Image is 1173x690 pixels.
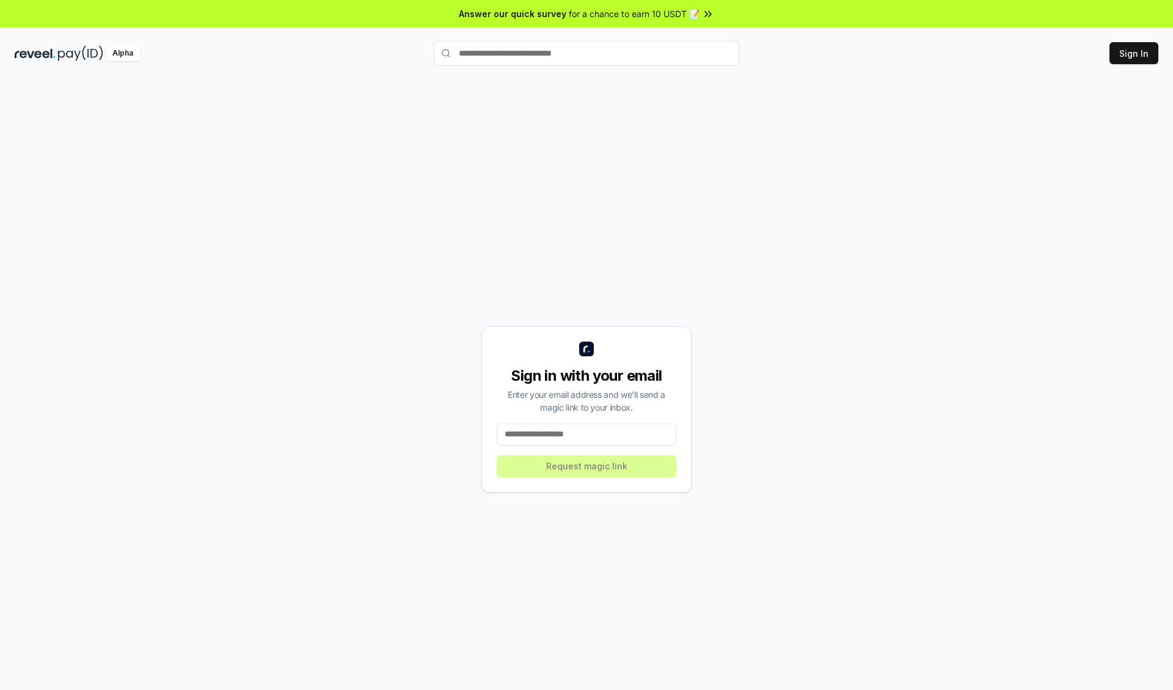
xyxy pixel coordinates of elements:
span: for a chance to earn 10 USDT 📝 [569,7,700,20]
div: Enter your email address and we’ll send a magic link to your inbox. [497,388,676,414]
div: Sign in with your email [497,366,676,386]
button: Sign In [1109,42,1158,64]
span: Answer our quick survey [459,7,566,20]
div: Alpha [106,46,140,61]
img: logo_small [579,342,594,356]
img: reveel_dark [15,46,56,61]
img: pay_id [58,46,103,61]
